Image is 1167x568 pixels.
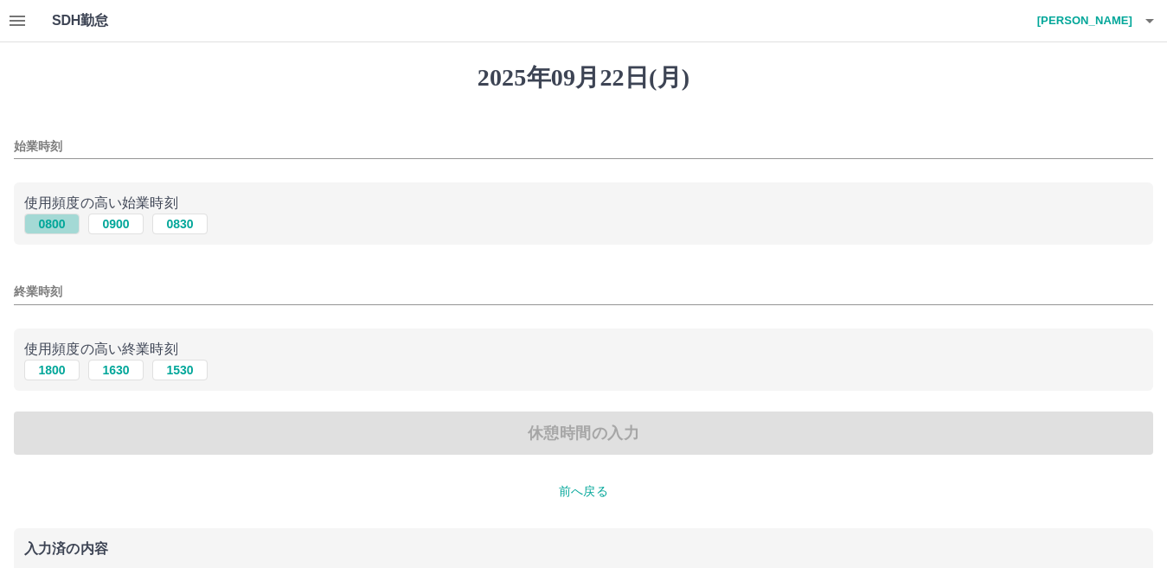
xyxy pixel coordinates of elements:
[24,193,1143,214] p: 使用頻度の高い始業時刻
[24,542,1143,556] p: 入力済の内容
[88,214,144,234] button: 0900
[152,360,208,380] button: 1530
[24,339,1143,360] p: 使用頻度の高い終業時刻
[152,214,208,234] button: 0830
[14,482,1153,501] p: 前へ戻る
[24,360,80,380] button: 1800
[14,63,1153,93] h1: 2025年09月22日(月)
[24,214,80,234] button: 0800
[88,360,144,380] button: 1630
